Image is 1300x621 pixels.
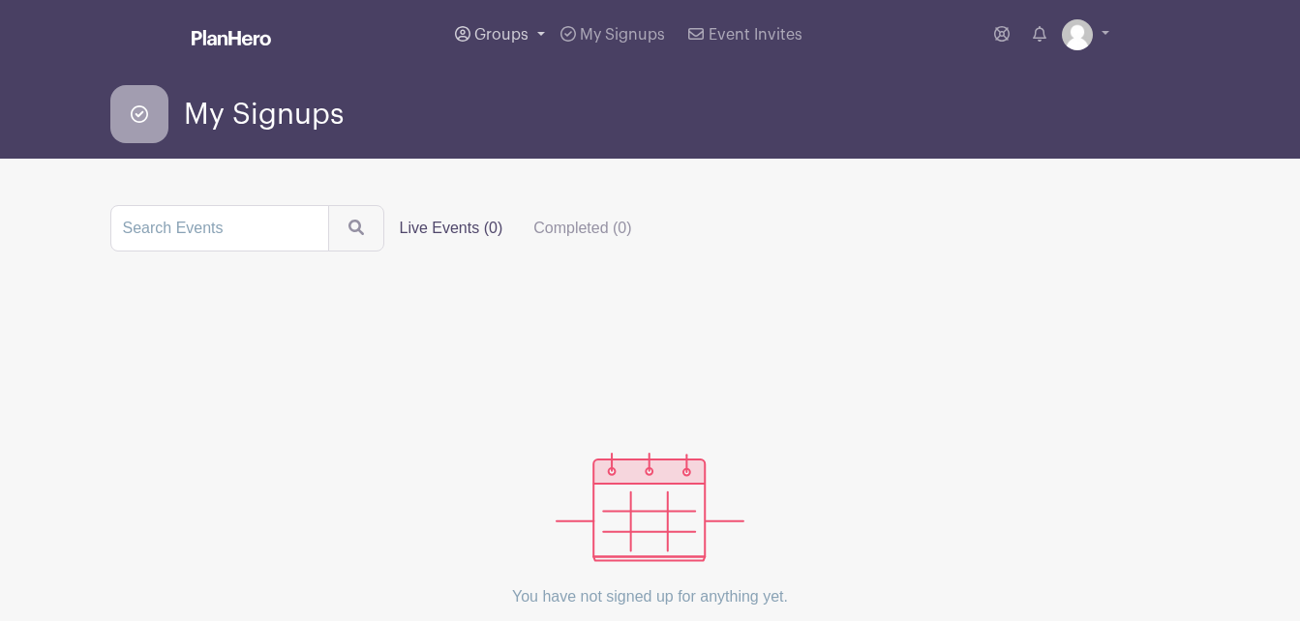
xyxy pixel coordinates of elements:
label: Completed (0) [518,209,647,248]
div: filters [384,209,648,248]
span: Groups [474,27,529,43]
label: Live Events (0) [384,209,519,248]
img: events_empty-56550af544ae17c43cc50f3ebafa394433d06d5f1891c01edc4b5d1d59cfda54.svg [556,453,744,562]
span: My Signups [184,99,344,131]
span: My Signups [580,27,665,43]
img: logo_white-6c42ec7e38ccf1d336a20a19083b03d10ae64f83f12c07503d8b9e83406b4c7d.svg [192,30,271,45]
span: Event Invites [709,27,802,43]
input: Search Events [110,205,329,251]
img: default-ce2991bfa6775e67f084385cd625a349d9dcbb7a52a09fb2fda1e96e2d18dcdb.png [1062,19,1093,50]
